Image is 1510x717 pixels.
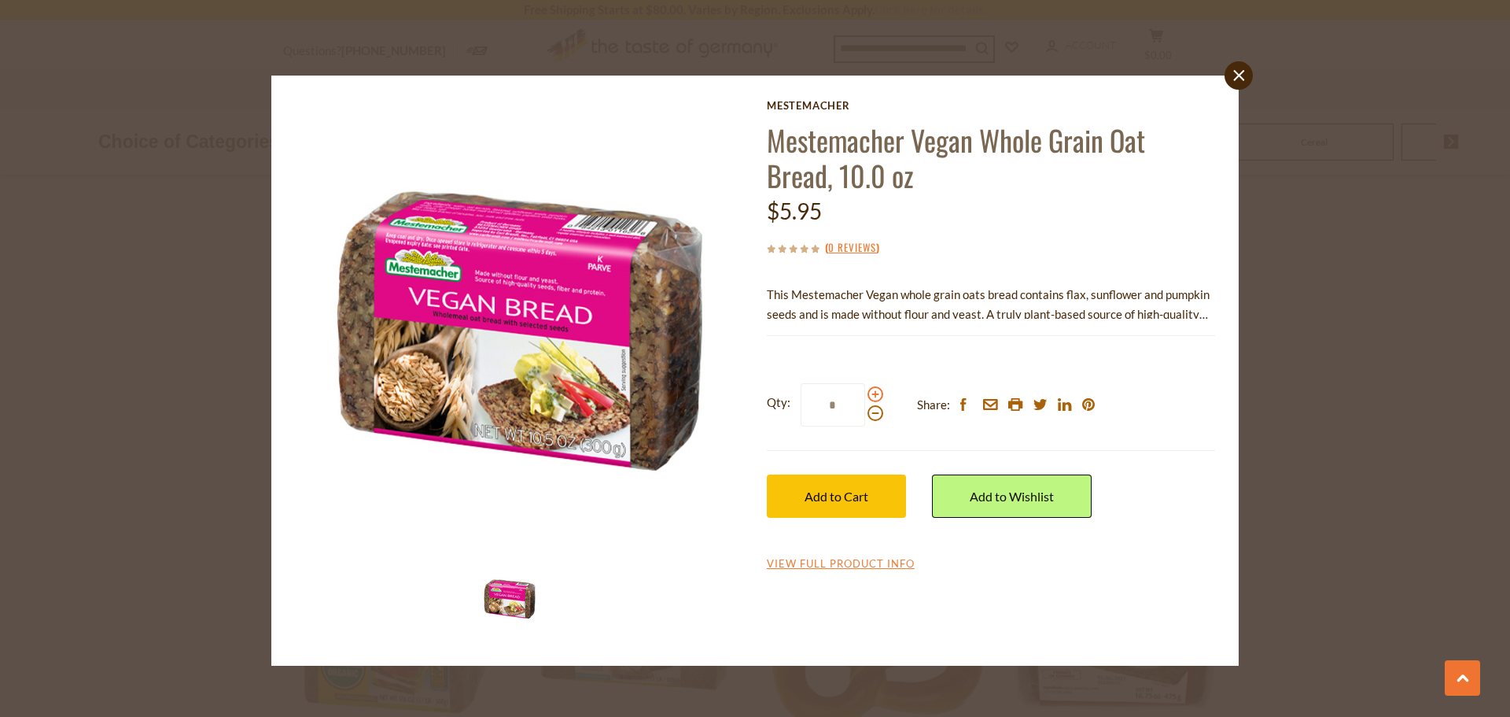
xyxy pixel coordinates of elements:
[767,475,906,518] button: Add to Cart
[767,393,790,412] strong: Qty:
[932,475,1092,518] a: Add to Wishlist
[917,395,950,415] span: Share:
[767,285,1215,324] p: This Mestemacher Vegan whole grain oats bread contains flax, sunflower and pumpkin seeds and is m...
[825,239,879,255] span: ( )
[805,489,868,504] span: Add to Cart
[478,567,541,630] img: Mestemacher Vegan Oat Bread
[801,383,865,427] input: Qty:
[828,239,876,257] a: 0 Reviews
[767,119,1145,196] a: Mestemacher Vegan Whole Grain Oat Bread, 10.0 oz
[767,557,915,571] a: View Full Product Info
[767,99,1215,112] a: Mestemacher
[295,99,744,549] img: Mestemacher Vegan Oat Bread
[767,198,822,224] span: $5.95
